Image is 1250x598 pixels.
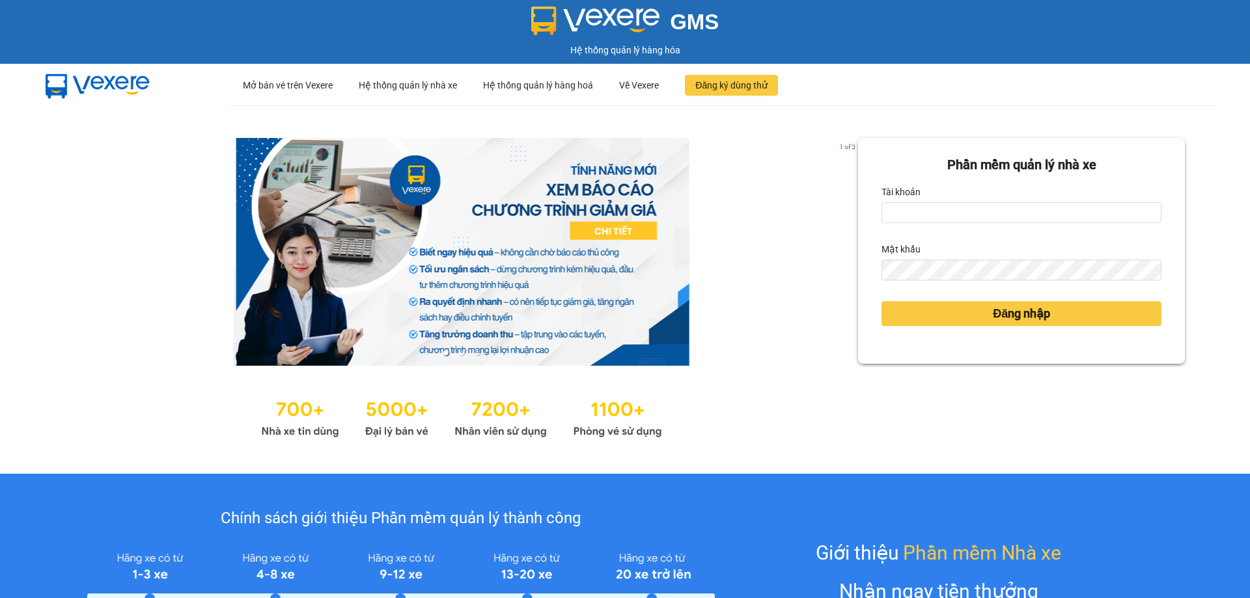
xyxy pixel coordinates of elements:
[882,301,1161,326] button: Đăng nhập
[685,75,778,96] button: Đăng ký dùng thử
[882,239,921,260] label: Mật khẩu
[619,64,659,106] div: Về Vexere
[261,392,662,441] img: Statistics.png
[443,350,449,355] li: slide item 1
[835,138,858,155] p: 1 of 3
[903,537,1061,568] span: Phần mềm Nhà xe
[882,202,1161,223] input: Tài khoản
[33,64,163,107] img: mbUUG5Q.png
[483,64,593,106] div: Hệ thống quản lý hàng hoá
[65,138,83,366] button: previous slide / item
[475,350,480,355] li: slide item 3
[87,506,714,531] div: Chính sách giới thiệu Phần mềm quản lý thành công
[243,64,333,106] div: Mở bán vé trên Vexere
[359,64,457,106] div: Hệ thống quản lý nhà xe
[882,260,1161,280] input: Mật khẩu
[993,305,1050,323] span: Đăng nhập
[840,138,858,366] button: next slide / item
[882,155,1161,175] div: Phần mềm quản lý nhà xe
[3,43,1247,57] div: Hệ thống quản lý hàng hóa
[531,7,660,35] img: logo 2
[695,78,768,92] span: Đăng ký dùng thử
[531,20,719,30] a: GMS
[459,350,464,355] li: slide item 2
[882,182,921,202] label: Tài khoản
[670,10,719,34] span: GMS
[816,537,1061,568] div: Giới thiệu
